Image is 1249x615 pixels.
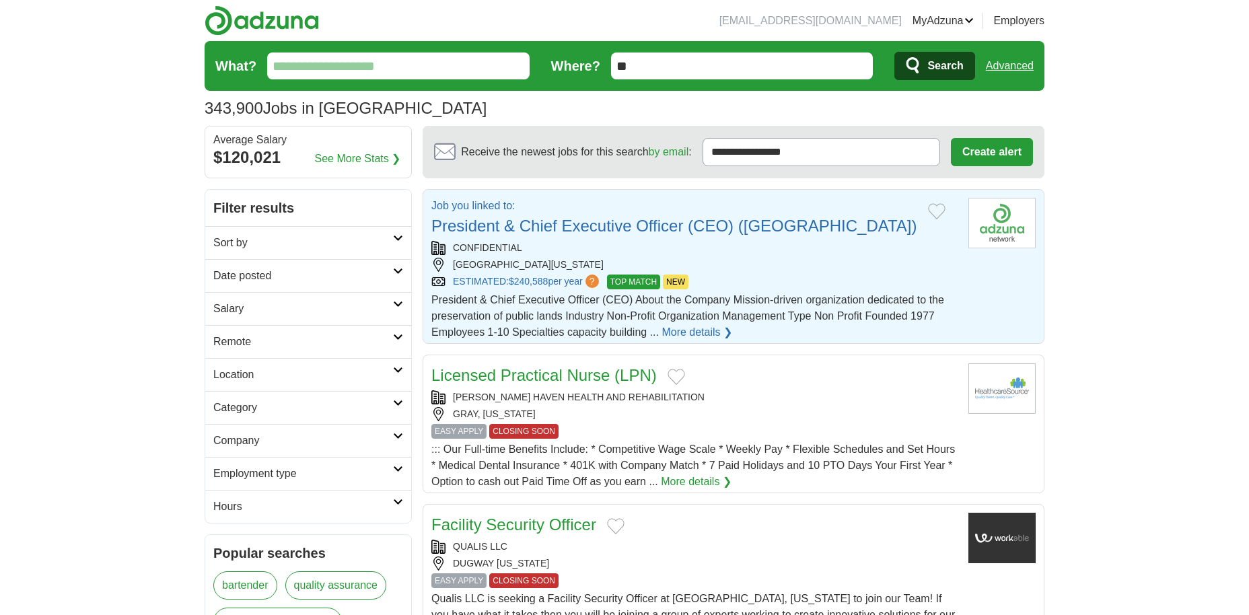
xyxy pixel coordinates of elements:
div: [PERSON_NAME] HAVEN HEALTH AND REHABILITATION [431,390,958,404]
h2: Remote [213,334,393,350]
span: ? [585,275,599,288]
span: President & Chief Executive Officer (CEO) About the Company Mission-driven organization dedicated... [431,294,944,338]
button: Search [894,52,974,80]
button: Add to favorite jobs [668,369,685,385]
a: Category [205,391,411,424]
a: bartender [213,571,277,600]
span: TOP MATCH [607,275,660,289]
div: DUGWAY [US_STATE] [431,556,958,571]
span: Receive the newest jobs for this search : [461,144,691,160]
a: Advanced [986,52,1034,79]
a: More details ❯ [661,474,731,490]
h2: Salary [213,301,393,317]
a: See More Stats ❯ [315,151,401,167]
a: President & Chief Executive Officer (CEO) ([GEOGRAPHIC_DATA]) [431,217,917,235]
li: [EMAIL_ADDRESS][DOMAIN_NAME] [719,13,902,29]
a: Employers [993,13,1044,29]
p: Job you linked to: [431,198,917,214]
span: Search [927,52,963,79]
a: ESTIMATED:$240,588per year? [453,275,602,289]
h2: Hours [213,499,393,515]
span: 343,900 [205,96,263,120]
span: NEW [663,275,688,289]
div: $120,021 [213,145,403,170]
a: Location [205,358,411,391]
button: Add to favorite jobs [928,203,945,219]
h2: Date posted [213,268,393,284]
div: [GEOGRAPHIC_DATA][US_STATE] [431,258,958,272]
a: Date posted [205,259,411,292]
span: CLOSING SOON [489,573,559,588]
a: MyAdzuna [913,13,974,29]
span: $240,588 [509,276,548,287]
h2: Location [213,367,393,383]
div: Average Salary [213,135,403,145]
img: Company logo [968,363,1036,414]
a: Sort by [205,226,411,259]
a: Employment type [205,457,411,490]
img: Company logo [968,198,1036,248]
h2: Filter results [205,190,411,226]
label: Where? [551,56,600,76]
h2: Sort by [213,235,393,251]
div: GRAY, [US_STATE] [431,407,958,421]
a: by email [649,146,689,157]
a: quality assurance [285,571,387,600]
h1: Jobs in [GEOGRAPHIC_DATA] [205,99,487,117]
label: What? [215,56,256,76]
a: Licensed Practical Nurse (LPN) [431,366,657,384]
span: EASY APPLY [431,424,487,439]
span: CLOSING SOON [489,424,559,439]
a: Company [205,424,411,457]
h2: Popular searches [213,543,403,563]
a: Hours [205,490,411,523]
a: More details ❯ [662,324,732,340]
a: Salary [205,292,411,325]
button: Create alert [951,138,1033,166]
a: Remote [205,325,411,358]
span: ::: Our Full-time Benefits Include: * Competitive Wage Scale * Weekly Pay * Flexible Schedules an... [431,443,955,487]
button: Add to favorite jobs [607,518,624,534]
div: QUALIS LLC [431,540,958,554]
a: Facility Security Officer [431,515,596,534]
img: Adzuna logo [205,5,319,36]
h2: Company [213,433,393,449]
div: CONFIDENTIAL [431,241,958,255]
img: Company logo [968,513,1036,563]
span: EASY APPLY [431,573,487,588]
h2: Employment type [213,466,393,482]
h2: Category [213,400,393,416]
